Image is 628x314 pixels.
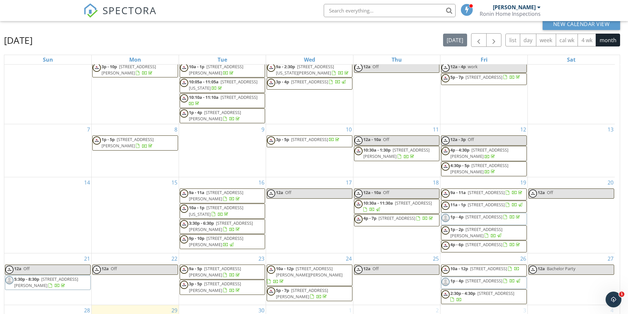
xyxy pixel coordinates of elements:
span: 1 [619,292,624,297]
td: Go to September 1, 2025 [92,51,179,124]
a: Go to September 25, 2025 [432,253,440,264]
img: ronin_logo.jpg [441,162,450,171]
a: 3p - 5p [STREET_ADDRESS] [267,135,352,147]
a: 3p - 4p [STREET_ADDRESS] [267,78,352,90]
a: Friday [479,55,489,64]
a: 1p - 4p [STREET_ADDRESS] [441,277,527,289]
a: 9a - 2:30p [STREET_ADDRESS][US_STATE][PERSON_NAME] [276,64,350,76]
a: Go to September 17, 2025 [344,177,353,188]
span: 1p - 4p [189,109,202,115]
a: 10:30a - 1:30p [STREET_ADDRESS][PERSON_NAME] [363,147,430,159]
a: Go to September 22, 2025 [170,253,179,264]
span: [STREET_ADDRESS][PERSON_NAME] [189,266,241,278]
a: 9a - 11a [STREET_ADDRESS][PERSON_NAME] [180,188,265,203]
span: 1p - 5p [102,136,115,142]
td: Go to September 5, 2025 [440,51,528,124]
a: 10a - 12p [STREET_ADDRESS][PERSON_NAME][PERSON_NAME] [267,265,352,286]
img: ronin_logo.jpg [180,189,188,198]
a: 1p - 2p [STREET_ADDRESS][PERSON_NAME] [441,225,527,240]
a: 10:10a - 11:10a [STREET_ADDRESS] [180,93,265,108]
img: ronin_logo.jpg [93,266,101,274]
img: ronin_logo.jpg [267,266,275,274]
button: cal wk [556,34,578,46]
img: ronin_logo.jpg [441,202,450,210]
img: ronin_logo.jpg [180,109,188,118]
a: Go to September 14, 2025 [83,177,91,188]
a: 1p - 4p [STREET_ADDRESS] [441,213,527,225]
img: ronin_logo.jpg [441,147,450,155]
img: default-user-f0147aede5fd5fa78ca7ade42f37bd4542148d508eef1c3d3ea960f66861d68b.jpg [5,276,14,284]
img: ronin_logo.jpg [5,266,14,274]
span: [STREET_ADDRESS][US_STATE][PERSON_NAME] [276,64,334,76]
img: ronin_logo.jpg [441,64,450,72]
a: 10a - 1p [STREET_ADDRESS][PERSON_NAME] [180,63,265,77]
td: Go to September 27, 2025 [527,253,615,305]
td: Go to September 12, 2025 [440,124,528,177]
img: ronin_logo.jpg [180,205,188,213]
button: 4 wk [578,34,596,46]
a: 5p - 7p [STREET_ADDRESS][PERSON_NAME] [267,286,352,301]
a: 4p - 6p [STREET_ADDRESS] [450,242,521,247]
button: Next month [486,33,502,47]
img: ronin_logo.jpg [529,266,537,274]
iframe: Intercom live chat [606,292,621,307]
div: [PERSON_NAME] [493,4,536,11]
a: 4:30p - 5p [STREET_ADDRESS][PERSON_NAME] [441,161,527,176]
img: ronin_logo.jpg [441,136,450,145]
td: Go to September 20, 2025 [527,177,615,253]
img: ronin_logo.jpg [93,136,101,145]
span: Off [373,64,379,70]
a: 5p - 7p [STREET_ADDRESS] [441,73,527,85]
span: 5p - 7p [450,74,464,80]
span: 10:30a - 1:30p [363,147,391,153]
a: 9p - 10p [STREET_ADDRESS][PERSON_NAME] [180,234,265,249]
td: Go to September 15, 2025 [92,177,179,253]
a: 4:30p - 5p [STREET_ADDRESS][PERSON_NAME] [450,162,508,175]
span: 4p - 4:30p [450,147,469,153]
a: 3:30p - 6:30p [STREET_ADDRESS][PERSON_NAME] [180,219,265,234]
a: 10a - 12p [STREET_ADDRESS][PERSON_NAME][PERSON_NAME] [267,266,343,284]
span: 9a - 2:30p [276,64,295,70]
td: Go to September 2, 2025 [179,51,266,124]
a: Go to September 11, 2025 [432,124,440,135]
button: [DATE] [443,34,467,46]
img: ronin_logo.jpg [180,64,188,72]
a: SPECTORA [83,9,157,23]
a: 5p - 7p [STREET_ADDRESS] [450,74,521,80]
a: 3p - 5p [STREET_ADDRESS][PERSON_NAME] [189,281,241,293]
a: Saturday [566,55,577,64]
a: Go to September 9, 2025 [260,124,266,135]
td: Go to September 21, 2025 [4,253,92,305]
td: Go to September 25, 2025 [353,253,440,305]
span: 4p - 7p [363,215,376,221]
img: ronin_logo.jpg [180,235,188,243]
span: [STREET_ADDRESS] [477,290,514,296]
a: 5:30p - 8:30p [STREET_ADDRESS][PERSON_NAME] [5,275,91,290]
td: Go to September 24, 2025 [266,253,353,305]
span: 12a - 10a [363,136,381,142]
td: Go to September 26, 2025 [440,253,528,305]
button: month [596,34,620,46]
a: 4p - 7p [STREET_ADDRESS] [363,215,434,221]
a: 10:05a - 11:05a [STREET_ADDRESS][US_STATE] [180,78,265,93]
img: ronin_logo.jpg [354,189,363,198]
span: Bachelor Party [547,266,575,271]
a: 10:30a - 11:30a [STREET_ADDRESS] [354,199,440,214]
a: 10:10a - 11:10a [STREET_ADDRESS] [189,94,257,106]
td: Go to September 13, 2025 [527,124,615,177]
td: Go to September 14, 2025 [4,177,92,253]
img: ronin_logo.jpg [267,79,275,87]
span: 10a - 1p [189,205,204,211]
button: Previous month [471,33,487,47]
a: 1p - 5p [STREET_ADDRESS][PERSON_NAME] [92,135,178,150]
img: ronin_logo.jpg [180,281,188,289]
a: 10a - 12p [STREET_ADDRESS] [441,265,527,276]
a: 4p - 7p [STREET_ADDRESS] [354,214,440,226]
td: Go to August 31, 2025 [4,51,92,124]
span: [STREET_ADDRESS] [221,94,257,100]
img: default-user-f0147aede5fd5fa78ca7ade42f37bd4542148d508eef1c3d3ea960f66861d68b.jpg [441,214,450,222]
span: 12a [363,266,371,271]
a: 3p - 5p [STREET_ADDRESS] [276,136,341,142]
span: 9a - 11a [450,189,466,195]
span: Off [547,189,553,195]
